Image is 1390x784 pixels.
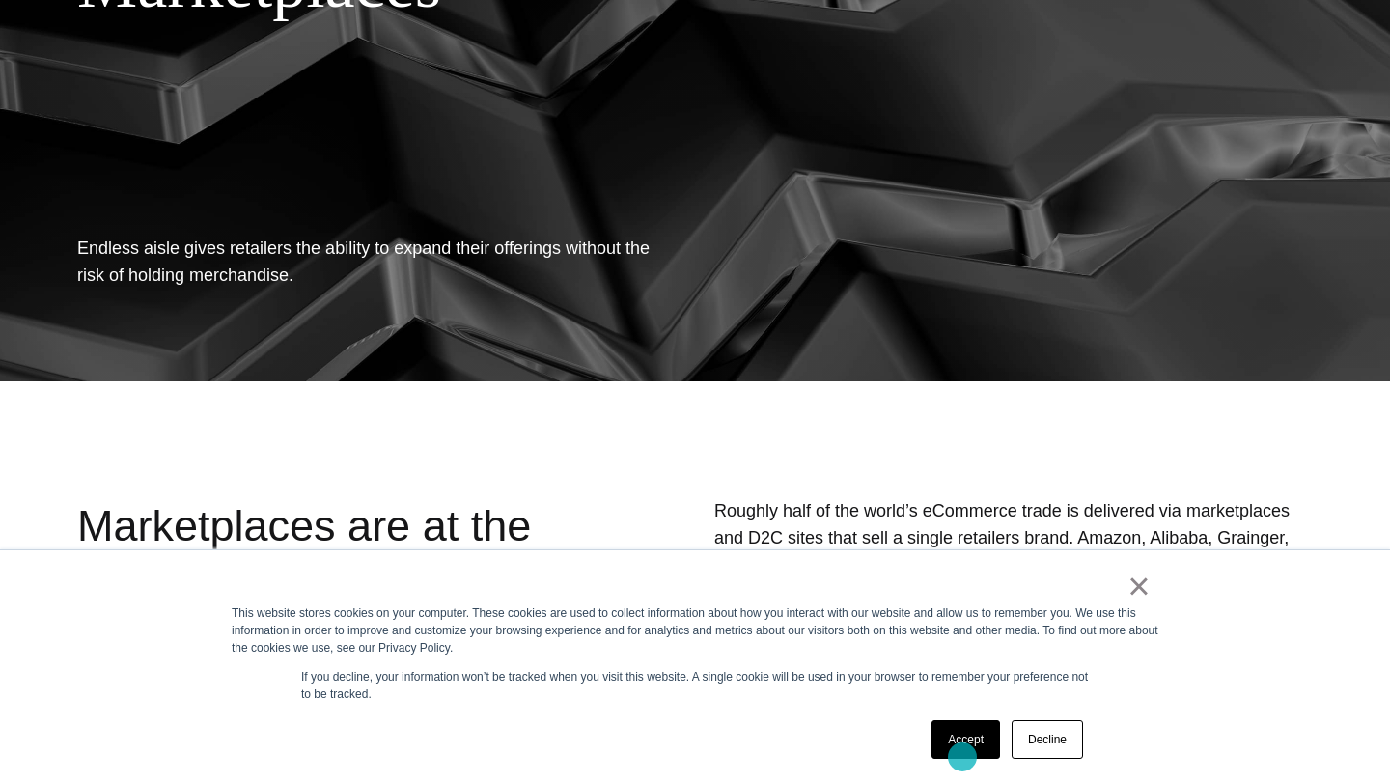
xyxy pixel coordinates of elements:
[714,497,1313,770] p: Roughly half of the world’s eCommerce trade is delivered via marketplaces and D2C sites that sell...
[931,720,1000,759] a: Accept
[77,235,656,289] h1: Endless aisle gives retailers the ability to expand their offerings without the risk of holding m...
[301,668,1089,703] p: If you decline, your information won’t be tracked when you visit this website. A single cookie wi...
[232,604,1158,657] div: This website stores cookies on your computer. These cookies are used to collect information about...
[1127,577,1151,595] a: ×
[1012,720,1083,759] a: Decline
